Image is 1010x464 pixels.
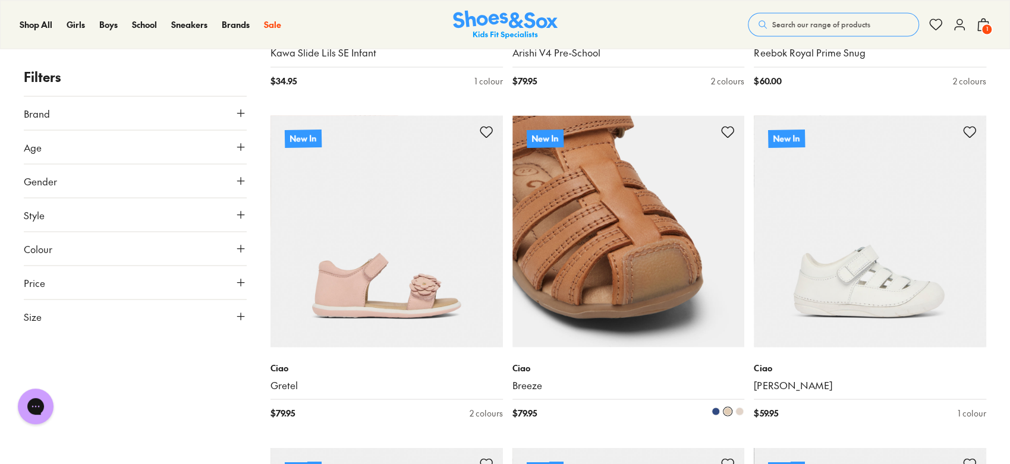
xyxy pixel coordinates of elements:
span: Price [24,275,45,289]
a: New In [270,115,503,348]
a: Boys [99,18,118,31]
span: School [132,18,157,30]
span: Age [24,140,42,154]
span: $ 79.95 [270,406,295,419]
iframe: Gorgias live chat messenger [12,384,59,428]
button: Colour [24,232,247,265]
p: New In [285,129,321,147]
img: SNS_Logo_Responsive.svg [453,10,558,39]
span: $ 79.95 [512,74,537,87]
span: 1 [981,23,993,35]
div: 2 colours [953,74,986,87]
p: New In [768,129,804,147]
a: Shoes & Sox [453,10,558,39]
span: Size [24,309,42,323]
a: Gretel [270,378,503,392]
span: Brand [24,106,50,120]
span: $ 60.00 [754,74,781,87]
a: Reebok Royal Prime Snug [754,46,986,59]
a: Arishi V4 Pre-School [512,46,745,59]
div: 2 colours [470,406,503,419]
button: Price [24,266,247,299]
a: Kawa Slide Lils SE Infant [270,46,503,59]
a: Shop All [20,18,52,31]
span: Style [24,207,45,222]
span: $ 59.95 [754,406,778,419]
a: New In [512,115,745,348]
button: Age [24,130,247,163]
button: Brand [24,96,247,130]
span: Search our range of products [772,19,870,30]
button: Size [24,299,247,333]
div: 2 colours [711,74,744,87]
span: $ 34.95 [270,74,297,87]
span: Brands [222,18,250,30]
span: $ 79.95 [512,406,537,419]
span: Sneakers [171,18,207,30]
button: Style [24,198,247,231]
a: Brands [222,18,250,31]
p: Filters [24,67,247,86]
span: Sale [264,18,281,30]
span: Girls [67,18,85,30]
a: Girls [67,18,85,31]
button: Search our range of products [748,12,919,36]
span: Colour [24,241,52,255]
div: 1 colour [958,406,986,419]
a: Sneakers [171,18,207,31]
a: Breeze [512,378,745,392]
div: 1 colour [474,74,503,87]
p: Ciao [754,361,986,374]
span: Shop All [20,18,52,30]
p: Ciao [270,361,503,374]
p: Ciao [512,361,745,374]
a: School [132,18,157,31]
a: Sale [264,18,281,31]
a: [PERSON_NAME] [754,378,986,392]
button: 1 [976,11,990,37]
span: Boys [99,18,118,30]
p: New In [526,128,564,149]
button: Gender [24,164,247,197]
a: New In [754,115,986,348]
span: Gender [24,173,57,188]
